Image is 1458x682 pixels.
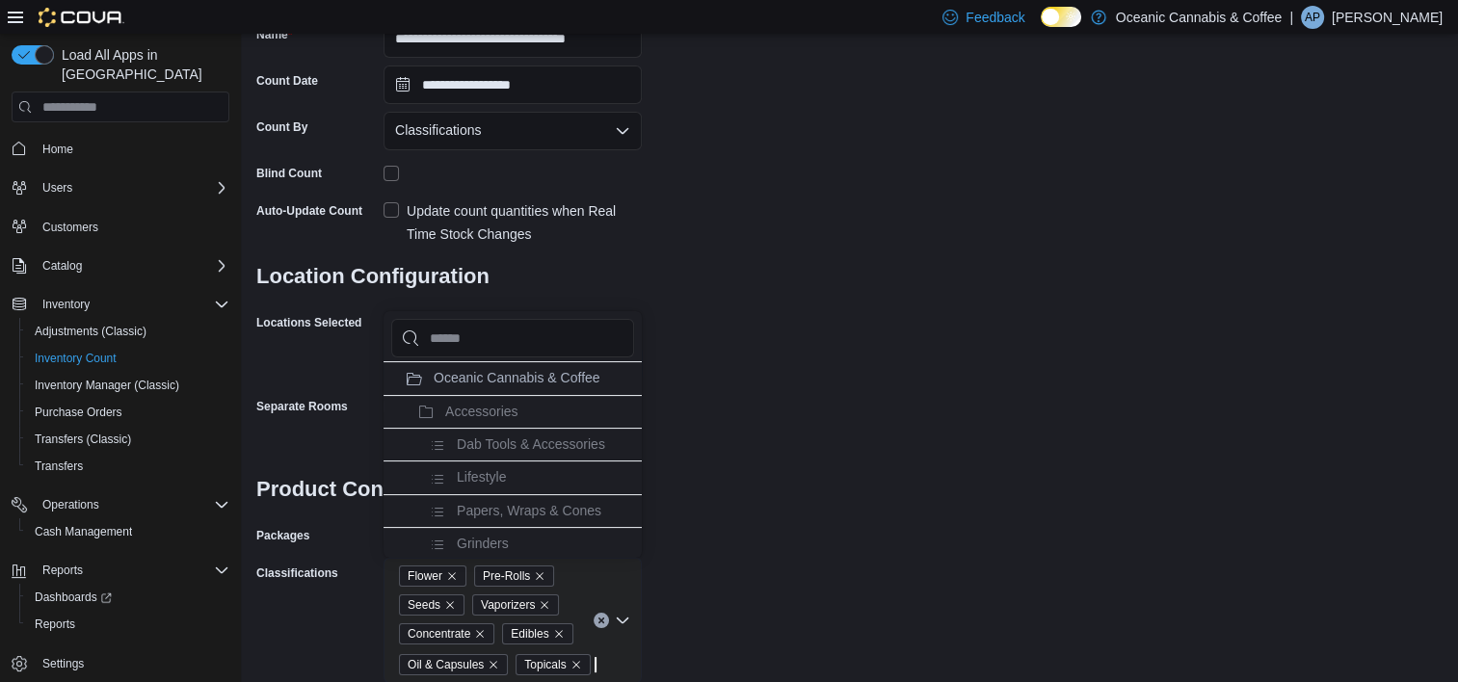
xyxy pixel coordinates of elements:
[27,401,130,424] a: Purchase Orders
[27,374,229,397] span: Inventory Manager (Classic)
[35,254,90,277] button: Catalog
[35,176,229,199] span: Users
[1116,6,1283,29] p: Oceanic Cannabis & Coffee
[256,528,309,543] label: Packages
[27,374,187,397] a: Inventory Manager (Classic)
[35,651,229,675] span: Settings
[516,654,590,675] span: Topicals
[35,405,122,420] span: Purchase Orders
[256,459,642,520] h3: Product Configuration
[256,166,322,181] div: Blind Count
[42,297,90,312] span: Inventory
[4,213,237,241] button: Customers
[35,432,131,447] span: Transfers (Classic)
[384,66,642,104] input: Press the down key to open a popover containing a calendar.
[42,220,98,235] span: Customers
[395,118,481,142] span: Classifications
[570,659,582,670] button: Remove Topicals from selection in this group
[35,293,229,316] span: Inventory
[42,656,84,671] span: Settings
[35,138,81,161] a: Home
[27,455,91,478] a: Transfers
[1041,27,1042,28] span: Dark Mode
[1332,6,1443,29] p: [PERSON_NAME]
[35,652,92,675] a: Settings
[408,624,470,643] span: Concentrate
[19,318,237,345] button: Adjustments (Classic)
[256,203,362,219] label: Auto-Update Count
[42,142,73,157] span: Home
[457,436,605,452] span: Dab Tools & Accessories
[4,649,237,677] button: Settings
[256,27,292,42] label: Name
[384,307,642,330] div: 1
[594,613,609,628] button: Clear input
[256,73,318,89] label: Count Date
[35,559,229,582] span: Reports
[4,252,237,279] button: Catalog
[35,493,107,516] button: Operations
[446,570,458,582] button: Remove Flower from selection in this group
[511,624,548,643] span: Edibles
[27,455,229,478] span: Transfers
[966,8,1024,27] span: Feedback
[54,45,229,84] span: Load All Apps in [GEOGRAPHIC_DATA]
[256,119,307,135] label: Count By
[481,595,535,615] span: Vaporizers
[35,136,229,160] span: Home
[42,563,83,578] span: Reports
[408,595,440,615] span: Seeds
[4,134,237,162] button: Home
[399,594,464,616] span: Seeds
[256,565,338,581] label: Classifications
[35,524,132,539] span: Cash Management
[19,584,237,611] a: Dashboards
[27,586,119,609] a: Dashboards
[399,623,494,644] span: Concentrate
[27,520,140,543] a: Cash Management
[4,291,237,318] button: Inventory
[35,493,229,516] span: Operations
[27,320,154,343] a: Adjustments (Classic)
[1301,6,1324,29] div: Alycia Pynn
[27,320,229,343] span: Adjustments (Classic)
[399,654,508,675] span: Oil & Capsules
[474,628,486,640] button: Remove Concentrate from selection in this group
[27,347,229,370] span: Inventory Count
[399,565,466,587] span: Flower
[457,536,509,551] span: Grinders
[391,319,634,357] input: Chip List selector
[35,590,112,605] span: Dashboards
[256,315,361,330] label: Locations Selected
[35,324,146,339] span: Adjustments (Classic)
[27,586,229,609] span: Dashboards
[553,628,565,640] button: Remove Edibles from selection in this group
[534,570,545,582] button: Remove Pre-Rolls from selection in this group
[444,599,456,611] button: Remove Seeds from selection in this group
[19,345,237,372] button: Inventory Count
[4,491,237,518] button: Operations
[483,566,530,586] span: Pre-Rolls
[35,254,229,277] span: Catalog
[474,565,554,587] span: Pre-Rolls
[19,518,237,545] button: Cash Management
[408,655,484,674] span: Oil & Capsules
[4,557,237,584] button: Reports
[539,599,550,611] button: Remove Vaporizers from selection in this group
[502,623,572,644] span: Edibles
[35,378,179,393] span: Inventory Manager (Classic)
[4,174,237,201] button: Users
[524,655,566,674] span: Topicals
[408,566,442,586] span: Flower
[35,559,91,582] button: Reports
[35,176,80,199] button: Users
[1289,6,1293,29] p: |
[615,123,630,139] button: Open list of options
[19,372,237,399] button: Inventory Manager (Classic)
[457,469,506,485] span: Lifestyle
[19,426,237,453] button: Transfers (Classic)
[35,616,75,632] span: Reports
[27,428,139,451] a: Transfers (Classic)
[19,399,237,426] button: Purchase Orders
[42,258,82,274] span: Catalog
